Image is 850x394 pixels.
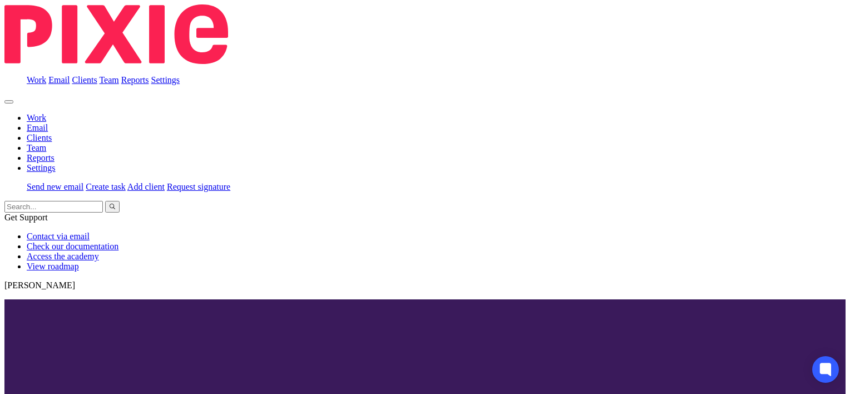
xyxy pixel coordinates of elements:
a: Request signature [167,182,230,191]
a: Team [27,143,46,152]
span: Get Support [4,213,48,222]
button: Search [105,201,120,213]
a: View roadmap [27,262,79,271]
a: Check our documentation [27,242,118,251]
input: Search [4,201,103,213]
img: Pixie [4,4,228,64]
a: Contact via email [27,232,90,241]
a: Email [27,123,48,132]
a: Team [99,75,118,85]
a: Reports [121,75,149,85]
p: [PERSON_NAME] [4,280,846,290]
a: Clients [72,75,97,85]
a: Access the academy [27,252,99,261]
a: Settings [27,163,56,173]
a: Clients [27,133,52,142]
a: Send new email [27,182,83,191]
a: Add client [127,182,165,191]
a: Settings [151,75,180,85]
a: Work [27,113,46,122]
a: Create task [86,182,126,191]
a: Work [27,75,46,85]
a: Reports [27,153,55,162]
a: Email [48,75,70,85]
